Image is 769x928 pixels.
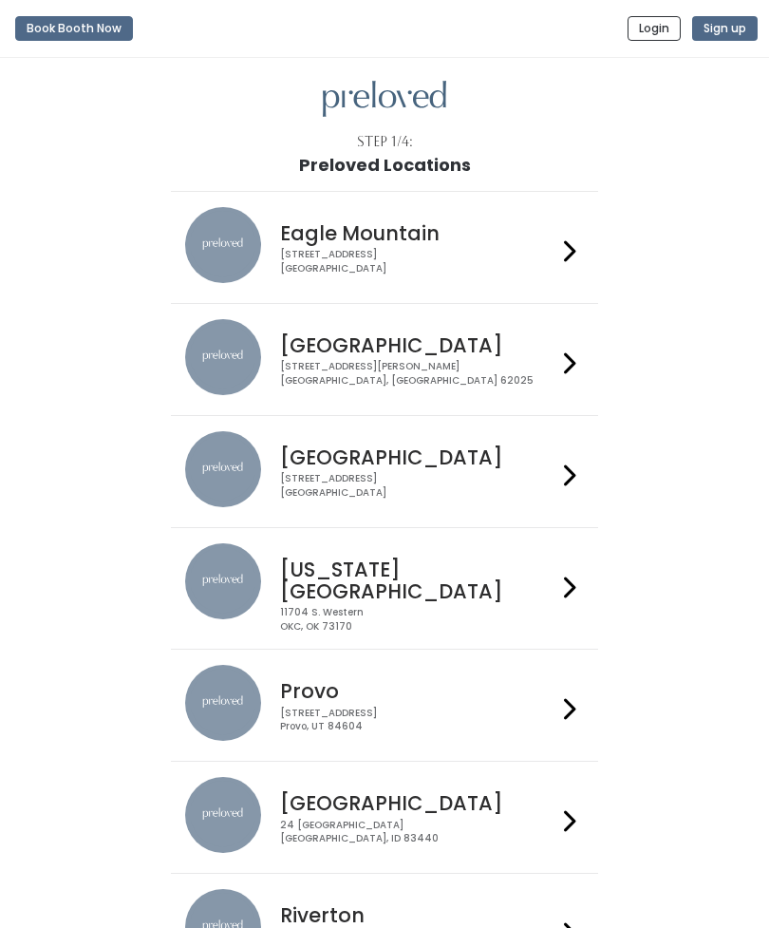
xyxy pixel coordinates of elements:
div: 11704 S. Western OKC, OK 73170 [280,606,557,634]
img: preloved location [185,431,261,507]
img: preloved location [185,777,261,853]
h4: [US_STATE][GEOGRAPHIC_DATA] [280,559,557,602]
h1: Preloved Locations [299,156,471,175]
a: preloved location Eagle Mountain [STREET_ADDRESS][GEOGRAPHIC_DATA] [185,207,585,288]
div: [STREET_ADDRESS] Provo, UT 84604 [280,707,557,734]
div: [STREET_ADDRESS][PERSON_NAME] [GEOGRAPHIC_DATA], [GEOGRAPHIC_DATA] 62025 [280,360,557,388]
div: [STREET_ADDRESS] [GEOGRAPHIC_DATA] [280,248,557,275]
button: Book Booth Now [15,16,133,41]
h4: Riverton [280,904,557,926]
div: 24 [GEOGRAPHIC_DATA] [GEOGRAPHIC_DATA], ID 83440 [280,819,557,846]
a: preloved location [GEOGRAPHIC_DATA] [STREET_ADDRESS][GEOGRAPHIC_DATA] [185,431,585,512]
h4: [GEOGRAPHIC_DATA] [280,334,557,356]
img: preloved location [185,543,261,619]
a: preloved location [GEOGRAPHIC_DATA] 24 [GEOGRAPHIC_DATA][GEOGRAPHIC_DATA], ID 83440 [185,777,585,858]
a: preloved location [US_STATE][GEOGRAPHIC_DATA] 11704 S. WesternOKC, OK 73170 [185,543,585,634]
div: [STREET_ADDRESS] [GEOGRAPHIC_DATA] [280,472,557,500]
img: preloved location [185,319,261,395]
img: preloved location [185,207,261,283]
h4: Eagle Mountain [280,222,557,244]
a: preloved location [GEOGRAPHIC_DATA] [STREET_ADDRESS][PERSON_NAME][GEOGRAPHIC_DATA], [GEOGRAPHIC_D... [185,319,585,400]
img: preloved location [185,665,261,741]
button: Sign up [692,16,758,41]
h4: [GEOGRAPHIC_DATA] [280,446,557,468]
a: preloved location Provo [STREET_ADDRESS]Provo, UT 84604 [185,665,585,746]
a: Book Booth Now [15,8,133,49]
img: preloved logo [323,81,446,118]
button: Login [628,16,681,41]
h4: Provo [280,680,557,702]
div: Step 1/4: [357,132,413,152]
h4: [GEOGRAPHIC_DATA] [280,792,557,814]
